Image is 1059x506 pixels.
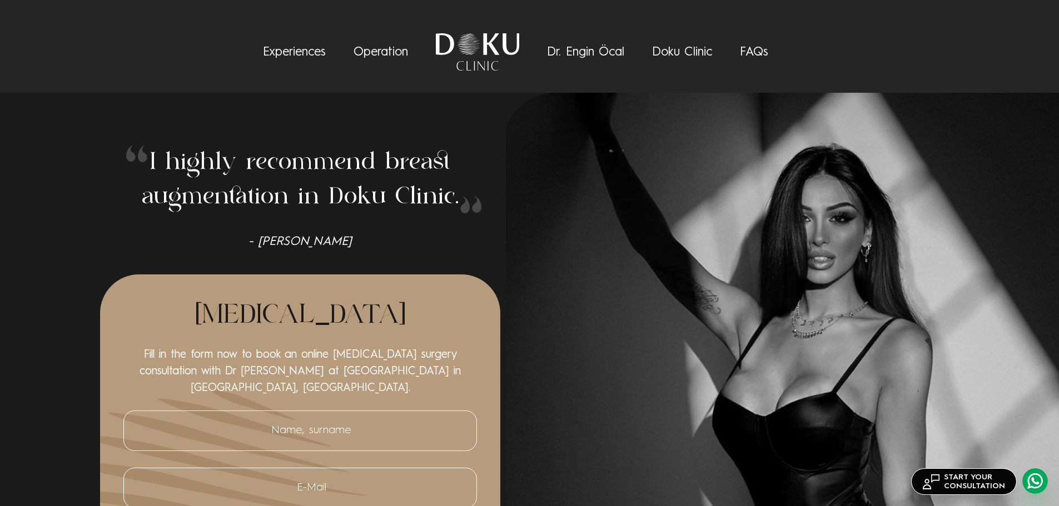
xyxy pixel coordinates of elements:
[122,297,478,335] h2: [MEDICAL_DATA]
[263,46,326,58] a: Experiences
[354,46,408,58] a: Operation
[740,46,768,58] a: FAQs
[135,477,465,499] input: E-Mail
[547,46,624,58] a: Dr. Engin Öcal
[122,347,478,397] p: Fill in the form now to book an online [MEDICAL_DATA] surgery consultation with Dr [PERSON_NAME] ...
[652,46,712,58] a: Doku Clinic
[100,146,500,214] h1: I highly recommend breast augmentation in Doku Clinic.
[911,468,1017,495] a: START YOURCONSULTATION
[436,33,519,71] img: Doku Clinic
[135,419,465,442] input: Name, surname
[100,234,500,249] span: - [PERSON_NAME]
